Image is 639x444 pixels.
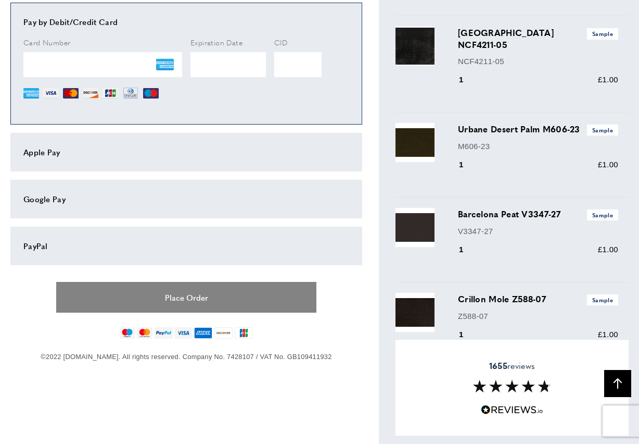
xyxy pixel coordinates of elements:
[175,327,192,339] img: visa
[103,85,118,101] img: JCB.png
[23,52,182,77] iframe: Secure Credit Card Frame - Credit Card Number
[143,85,159,101] img: MI.png
[489,361,535,371] span: reviews
[235,327,253,339] img: jcb
[587,28,618,39] span: Sample
[23,240,349,252] div: PayPal
[598,160,618,169] span: £1.00
[598,75,618,84] span: £1.00
[458,27,618,51] h3: [GEOGRAPHIC_DATA] NCF4211-05
[43,85,59,101] img: VI.png
[489,360,507,372] strong: 1655
[83,85,98,101] img: DI.png
[23,146,349,158] div: Apple Pay
[23,16,349,28] div: Pay by Debit/Credit Card
[41,353,331,361] span: ©2022 [DOMAIN_NAME]. All rights reserved. Company No. 7428107 / VAT No. GB109411932
[458,140,618,153] p: M606-23
[598,245,618,254] span: £1.00
[458,55,618,68] p: NCF4211-05
[120,327,135,339] img: maestro
[458,328,478,341] div: 1
[274,37,288,47] span: CID
[155,327,173,339] img: paypal
[458,123,618,135] h3: Urbane Desert Palm M606-23
[395,123,434,162] img: Urbane Desert Palm M606-23
[156,56,174,73] img: AE.png
[63,85,79,101] img: MC.png
[190,52,266,77] iframe: Secure Credit Card Frame - Expiration Date
[458,293,618,305] h3: Crillon Mole Z588-07
[473,380,551,392] img: Reviews section
[587,125,618,135] span: Sample
[395,293,434,332] img: Crillon Mole Z588-07
[598,330,618,339] span: £1.00
[458,158,478,171] div: 1
[458,243,478,256] div: 1
[587,209,618,220] span: Sample
[214,327,233,339] img: discover
[137,327,152,339] img: mastercard
[587,294,618,305] span: Sample
[23,37,70,47] span: Card Number
[23,193,349,205] div: Google Pay
[23,85,39,101] img: AE.png
[274,52,322,77] iframe: Secure Credit Card Frame - CVV
[458,225,618,238] p: V3347-27
[458,208,618,220] h3: Barcelona Peat V3347-27
[190,37,242,47] span: Expiration Date
[481,405,543,415] img: Reviews.io 5 stars
[395,208,434,247] img: Barcelona Peat V3347-27
[56,282,316,313] button: Place Order
[458,310,618,323] p: Z588-07
[458,73,478,86] div: 1
[395,27,434,66] img: Cantabria NCF4211-05
[194,327,212,339] img: american-express
[122,85,139,101] img: DN.png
